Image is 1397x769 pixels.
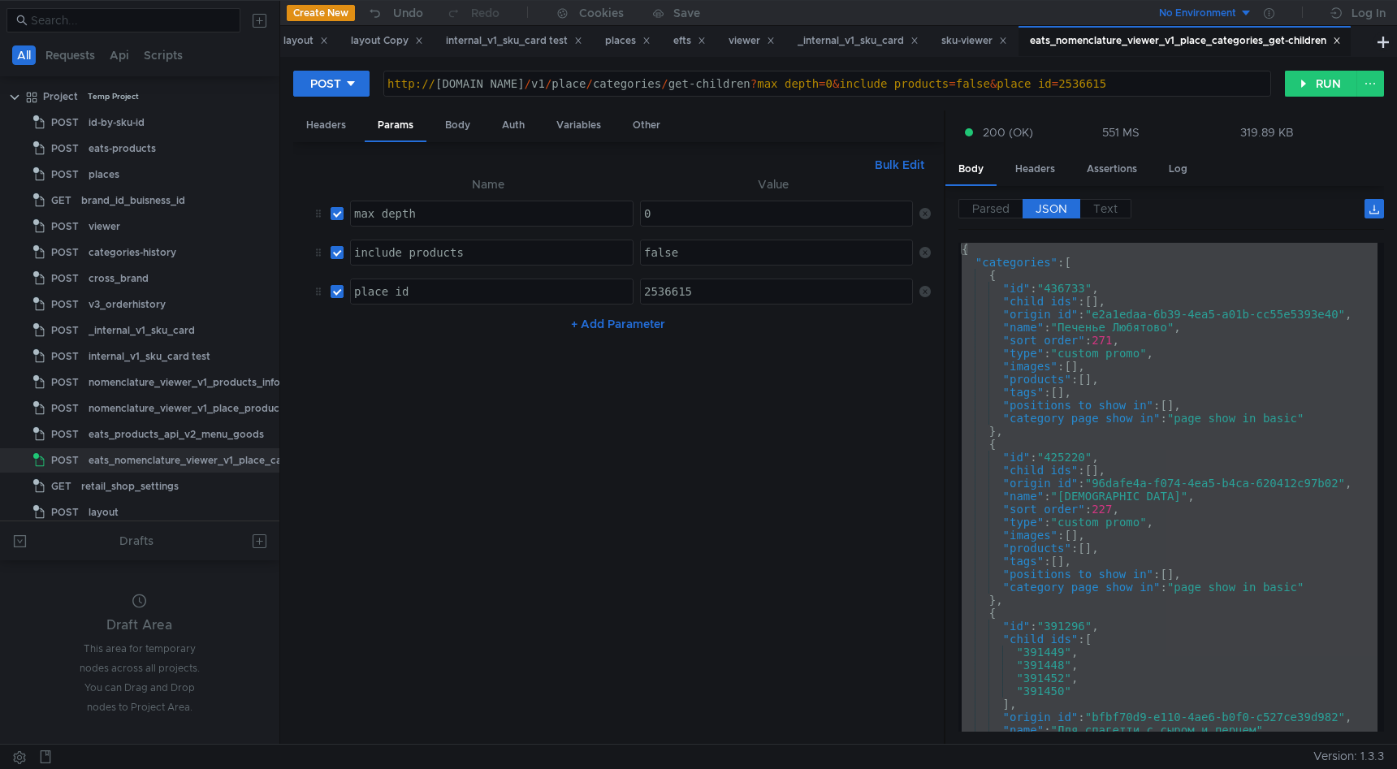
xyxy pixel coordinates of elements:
span: POST [51,500,79,525]
input: Search... [31,11,231,29]
div: _internal_v1_sku_card [798,32,919,50]
div: eats_nomenclature_viewer_v1_place_categories_get-children [1030,32,1341,50]
div: viewer [89,214,120,239]
div: v3_orderhistory [89,292,166,317]
div: Temp Project [88,84,139,109]
span: POST [51,266,79,291]
div: brand_id_buisness_id [81,188,185,213]
span: JSON [1036,201,1067,216]
span: POST [51,422,79,447]
div: Params [365,110,426,142]
div: cross_brand [89,266,149,291]
span: Text [1093,201,1118,216]
div: Cookies [579,3,624,23]
div: Headers [293,110,359,140]
div: places [605,32,651,50]
span: POST [51,240,79,265]
div: Body [432,110,483,140]
th: Name [344,175,634,194]
div: POST [310,75,341,93]
div: Headers [1002,154,1068,184]
div: layout Copy [351,32,423,50]
div: retail_shop_settings [81,474,179,499]
span: POST [51,136,79,161]
div: Body [945,154,997,186]
span: POST [51,110,79,135]
th: Value [634,175,913,194]
div: viewer [729,32,775,50]
div: Undo [393,3,423,23]
span: GET [51,188,71,213]
span: POST [51,448,79,473]
div: No Environment [1159,6,1236,21]
div: Save [673,7,700,19]
span: GET [51,474,71,499]
div: eats-products [89,136,156,161]
div: categories-history [89,240,176,265]
div: layout [283,32,328,50]
span: POST [51,214,79,239]
div: Assertions [1074,154,1150,184]
span: POST [51,318,79,343]
div: sku-viewer [941,32,1007,50]
div: 551 MS [1102,125,1140,140]
span: POST [51,396,79,421]
div: Drafts [119,531,154,551]
button: Requests [41,45,100,65]
button: Bulk Edit [868,155,931,175]
div: Auth [489,110,538,140]
div: _internal_v1_sku_card [89,318,195,343]
span: Parsed [972,201,1010,216]
div: Redo [471,3,500,23]
span: POST [51,292,79,317]
div: Other [620,110,673,140]
div: nomenclature_viewer_v1_place_products_info [89,396,312,421]
button: Redo [435,1,511,25]
button: + Add Parameter [564,314,672,334]
button: All [12,45,36,65]
span: POST [51,344,79,369]
button: POST [293,71,370,97]
div: Project [43,84,78,109]
button: Api [105,45,134,65]
div: id-by-sku-id [89,110,145,135]
div: layout [89,500,119,525]
div: nomenclature_viewer_v1_products_info [89,370,280,395]
div: 319.89 KB [1240,125,1294,140]
button: Create New [287,5,355,21]
div: eats_nomenclature_viewer_v1_place_categories_get-children [89,448,385,473]
div: places [89,162,119,187]
button: Scripts [139,45,188,65]
div: Variables [543,110,614,140]
span: Version: 1.3.3 [1313,745,1384,768]
span: POST [51,162,79,187]
button: Undo [355,1,435,25]
div: internal_v1_sku_card test [446,32,582,50]
span: 200 (OK) [983,123,1033,141]
span: POST [51,370,79,395]
div: Log In [1352,3,1386,23]
button: RUN [1285,71,1357,97]
div: Log [1156,154,1200,184]
div: efts [673,32,706,50]
div: eats_products_api_v2_menu_goods [89,422,264,447]
div: internal_v1_sku_card test [89,344,210,369]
